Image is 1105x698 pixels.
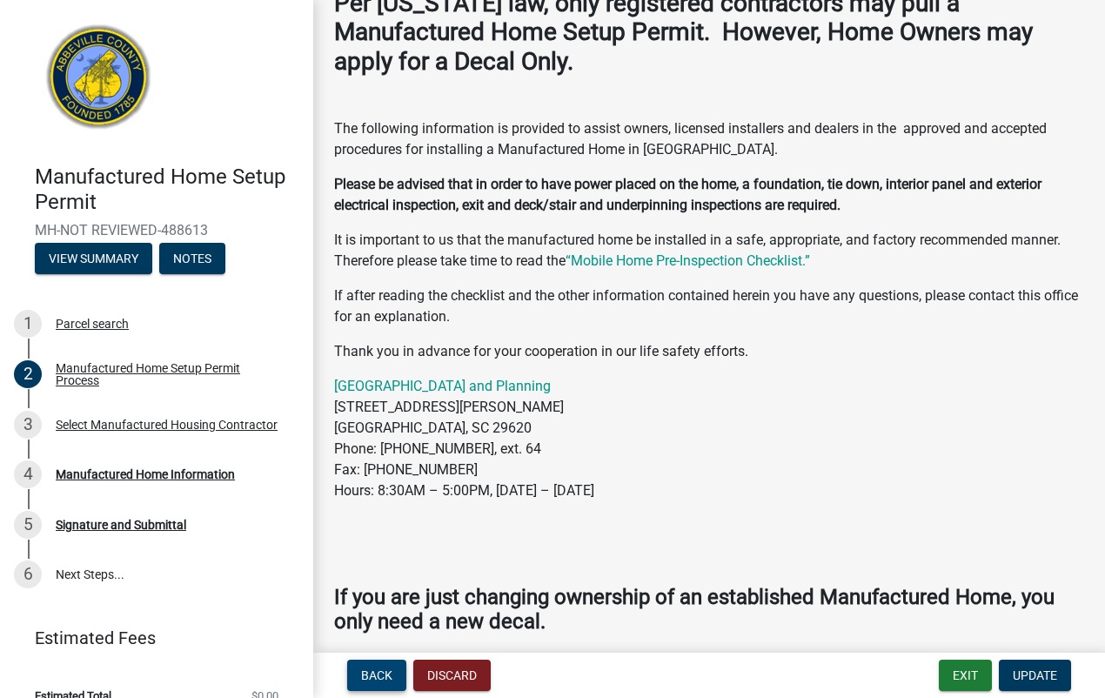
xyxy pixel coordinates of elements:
[56,519,186,531] div: Signature and Submittal
[334,285,1084,327] p: If after reading the checklist and the other information contained herein you have any questions,...
[14,460,42,488] div: 4
[56,362,285,386] div: Manufactured Home Setup Permit Process
[159,252,225,266] wm-modal-confirm: Notes
[334,378,551,394] a: [GEOGRAPHIC_DATA] and Planning
[347,660,406,691] button: Back
[1013,668,1057,682] span: Update
[413,660,491,691] button: Discard
[14,310,42,338] div: 1
[334,585,1055,634] strong: If you are just changing ownership of an established Manufactured Home, you only need a new decal.
[334,176,1041,213] strong: Please be advised that in order to have power placed on the home, a foundation, tie down, interio...
[14,560,42,588] div: 6
[334,376,1084,501] p: [STREET_ADDRESS][PERSON_NAME] [GEOGRAPHIC_DATA], SC 29620 Phone: [PHONE_NUMBER], ext. 64 Fax: [PH...
[14,360,42,388] div: 2
[56,468,235,480] div: Manufactured Home Information
[361,668,392,682] span: Back
[939,660,992,691] button: Exit
[566,252,810,269] a: “Mobile Home Pre-Inspection Checklist.”
[56,419,278,431] div: Select Manufactured Housing Contractor
[35,164,299,215] h4: Manufactured Home Setup Permit
[14,621,285,655] a: Estimated Fees
[334,118,1084,160] p: The following information is provided to assist owners, licensed installers and dealers in the ap...
[334,230,1084,272] p: It is important to us that the manufactured home be installed in a safe, appropriate, and factory...
[35,252,152,266] wm-modal-confirm: Summary
[14,411,42,439] div: 3
[14,511,42,539] div: 5
[334,341,1084,362] p: Thank you in advance for your cooperation in our life safety efforts.
[999,660,1071,691] button: Update
[159,243,225,274] button: Notes
[56,318,129,330] div: Parcel search
[35,222,278,238] span: MH-NOT REVIEWED-488613
[35,243,152,274] button: View Summary
[35,18,163,146] img: Abbeville County, South Carolina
